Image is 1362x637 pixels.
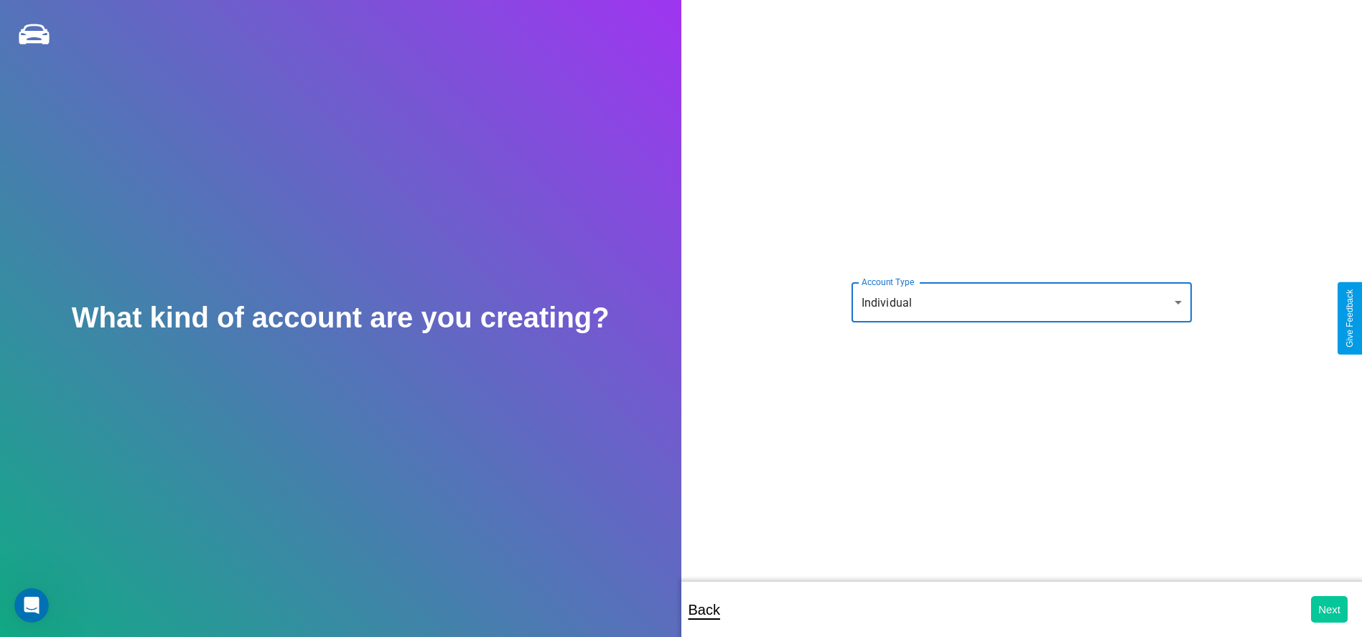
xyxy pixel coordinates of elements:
[1345,289,1355,348] div: Give Feedback
[689,597,720,623] p: Back
[862,276,914,288] label: Account Type
[852,282,1192,322] div: Individual
[1311,596,1348,623] button: Next
[72,302,610,334] h2: What kind of account are you creating?
[14,588,49,623] iframe: Intercom live chat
